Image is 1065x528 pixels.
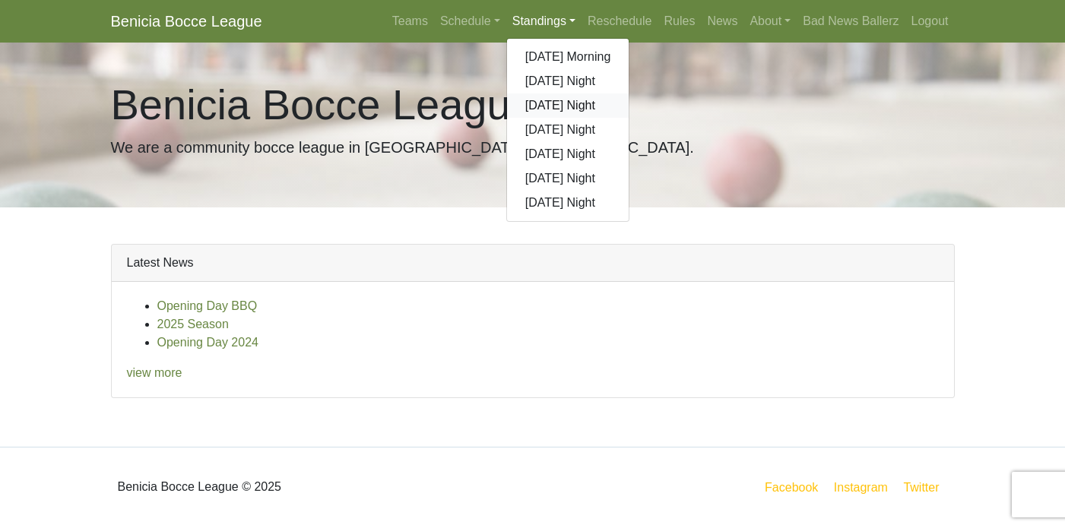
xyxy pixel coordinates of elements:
[762,478,821,497] a: Facebook
[507,142,629,166] a: [DATE] Night
[831,478,891,497] a: Instagram
[507,93,629,118] a: [DATE] Night
[507,191,629,215] a: [DATE] Night
[100,460,533,514] div: Benicia Bocce League © 2025
[905,6,955,36] a: Logout
[506,6,582,36] a: Standings
[701,6,743,36] a: News
[157,336,258,349] a: Opening Day 2024
[507,118,629,142] a: [DATE] Night
[582,6,658,36] a: Reschedule
[507,45,629,69] a: [DATE] Morning
[112,245,954,282] div: Latest News
[507,69,629,93] a: [DATE] Night
[111,6,262,36] a: Benicia Bocce League
[127,366,182,379] a: view more
[111,136,955,159] p: We are a community bocce league in [GEOGRAPHIC_DATA], [GEOGRAPHIC_DATA].
[506,38,630,222] div: Standings
[157,318,229,330] a: 2025 Season
[507,166,629,191] a: [DATE] Night
[658,6,701,36] a: Rules
[797,6,905,36] a: Bad News Ballerz
[386,6,434,36] a: Teams
[900,478,951,497] a: Twitter
[743,6,797,36] a: About
[157,299,258,312] a: Opening Day BBQ
[111,79,955,130] h1: Benicia Bocce League
[434,6,506,36] a: Schedule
